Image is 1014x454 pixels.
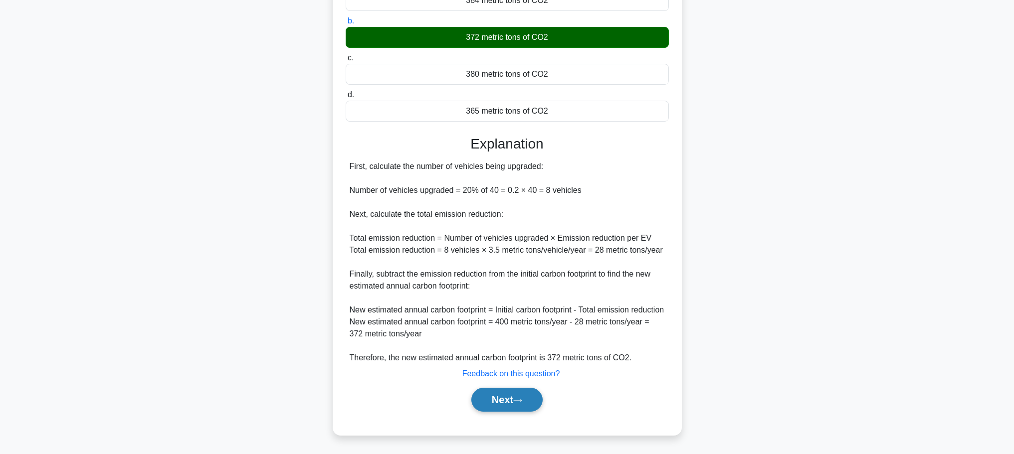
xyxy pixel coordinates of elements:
span: d. [348,90,354,99]
div: 380 metric tons of CO2 [346,64,669,85]
span: b. [348,16,354,25]
h3: Explanation [352,136,663,152]
span: c. [348,53,354,62]
div: 365 metric tons of CO2 [346,101,669,122]
div: 372 metric tons of CO2 [346,27,669,48]
div: First, calculate the number of vehicles being upgraded: Number of vehicles upgraded = 20% of 40 =... [350,160,665,364]
a: Feedback on this question? [462,369,560,378]
button: Next [471,388,543,412]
